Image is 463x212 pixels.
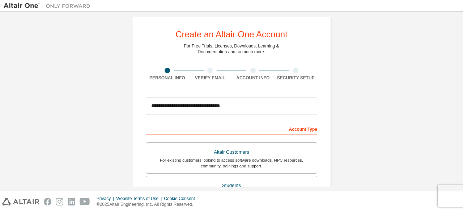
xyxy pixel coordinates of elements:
img: altair_logo.svg [2,198,39,205]
div: Cookie Consent [164,196,199,201]
div: Security Setup [275,75,318,81]
div: Personal Info [146,75,189,81]
div: For existing customers looking to access software downloads, HPC resources, community, trainings ... [150,157,313,169]
img: youtube.svg [80,198,90,205]
p: © 2025 Altair Engineering, Inc. All Rights Reserved. [97,201,199,208]
div: Privacy [97,196,116,201]
img: Altair One [4,2,94,9]
img: instagram.svg [56,198,63,205]
div: Altair Customers [150,147,313,157]
div: Create an Altair One Account [175,30,288,39]
div: For Free Trials, Licenses, Downloads, Learning & Documentation and so much more. [184,43,279,55]
div: Verify Email [189,75,232,81]
div: Website Terms of Use [116,196,164,201]
div: Account Info [231,75,275,81]
img: linkedin.svg [68,198,75,205]
div: Account Type [146,123,317,134]
img: facebook.svg [44,198,51,205]
div: Students [150,180,313,191]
